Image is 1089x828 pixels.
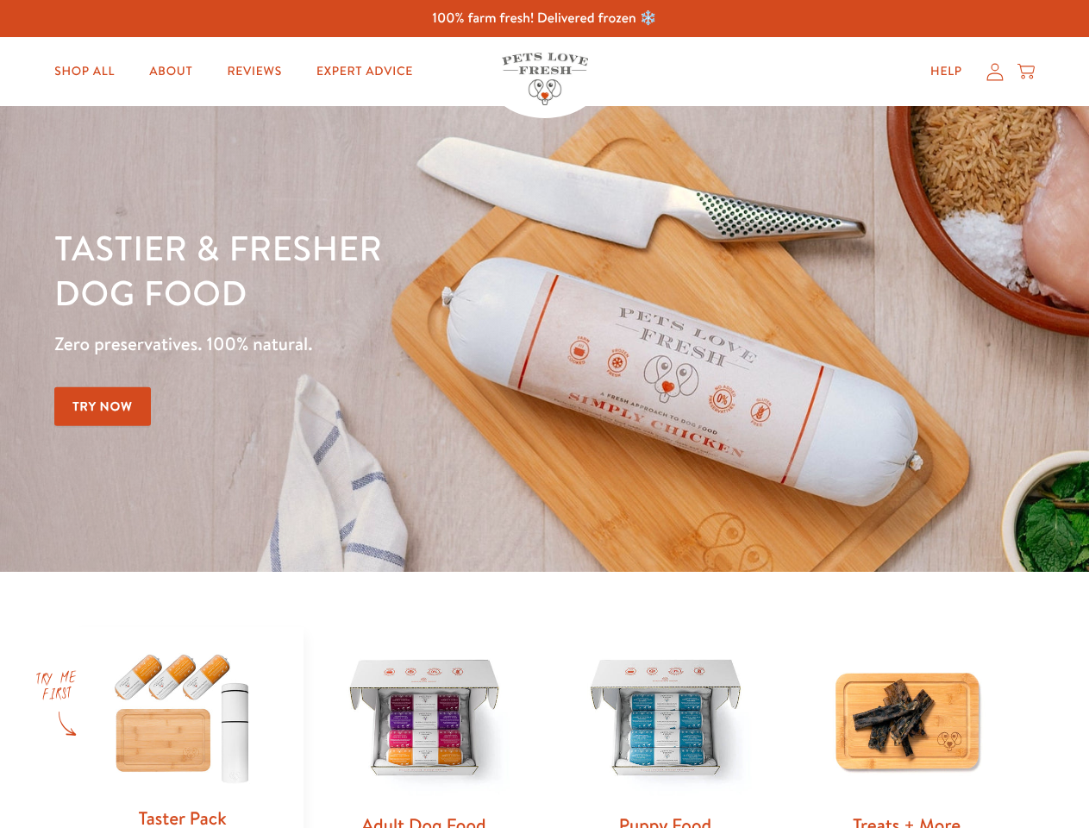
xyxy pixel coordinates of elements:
a: About [135,54,206,89]
a: Shop All [41,54,128,89]
a: Try Now [54,387,151,426]
a: Reviews [213,54,295,89]
h1: Tastier & fresher dog food [54,225,708,315]
a: Expert Advice [303,54,427,89]
a: Help [917,54,976,89]
p: Zero preservatives. 100% natural. [54,329,708,360]
img: Pets Love Fresh [502,53,588,105]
